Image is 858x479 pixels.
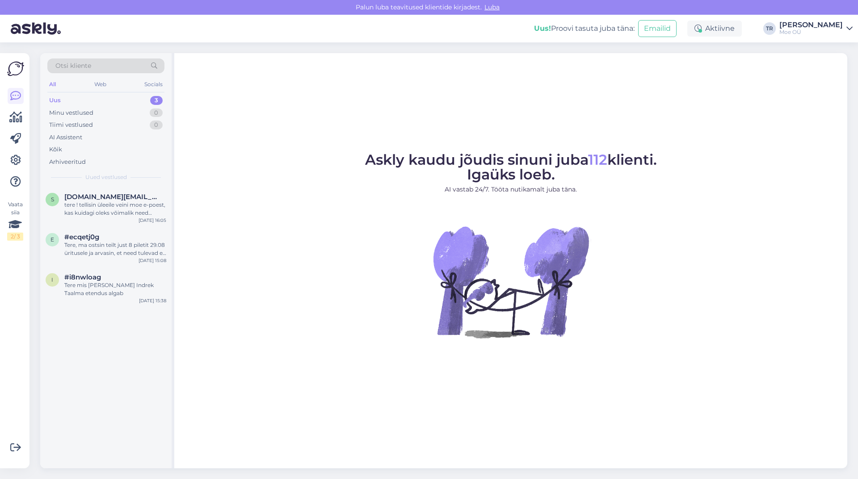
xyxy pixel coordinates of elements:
[763,22,776,35] div: TR
[64,233,99,241] span: #ecqetj0g
[150,108,163,117] div: 0
[150,121,163,129] div: 0
[49,158,86,167] div: Arhiveeritud
[7,60,24,77] img: Askly Logo
[143,79,164,90] div: Socials
[7,233,23,241] div: 2 / 3
[55,61,91,71] span: Otsi kliente
[482,3,502,11] span: Luba
[779,21,853,36] a: [PERSON_NAME]Moe OÜ
[49,121,93,129] div: Tiimi vestlused
[64,273,101,281] span: #i8nwloag
[365,151,657,183] span: Askly kaudu jõudis sinuni juba klienti. Igaüks loeb.
[588,151,607,168] span: 112
[51,196,54,203] span: s
[638,20,677,37] button: Emailid
[64,201,166,217] div: tere ! tellisin üleeile veini moe e-poest, kas kuidagi oleks võimalik need [PERSON_NAME] saada?
[139,297,166,304] div: [DATE] 15:38
[49,108,93,117] div: Minu vestlused
[85,173,127,181] span: Uued vestlused
[49,96,61,105] div: Uus
[64,193,157,201] span: s.aasma.sa@gmail.com
[779,29,843,36] div: Moe OÜ
[47,79,58,90] div: All
[49,133,82,142] div: AI Assistent
[687,21,742,37] div: Aktiivne
[93,79,108,90] div: Web
[64,281,166,297] div: Tere mis [PERSON_NAME] Indrek Taalma etendus algab
[49,145,62,154] div: Kõik
[50,236,54,243] span: e
[139,257,166,264] div: [DATE] 15:08
[51,276,53,283] span: i
[534,24,551,33] b: Uus!
[779,21,843,29] div: [PERSON_NAME]
[365,185,657,194] p: AI vastab 24/7. Tööta nutikamalt juba täna.
[7,200,23,241] div: Vaata siia
[139,217,166,224] div: [DATE] 16:05
[150,96,163,105] div: 3
[534,23,635,34] div: Proovi tasuta juba täna:
[430,201,591,362] img: No Chat active
[64,241,166,257] div: Tere, ma ostsin teilt just 8 piletit 29.08 üritusele ja arvasin, et need tulevad e- mailile nagu ...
